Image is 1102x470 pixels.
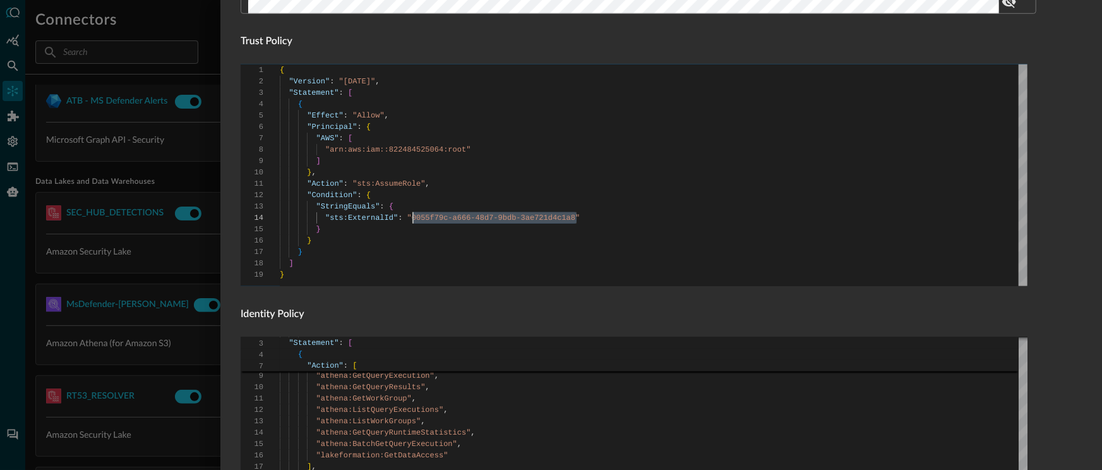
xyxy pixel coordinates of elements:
span: : [339,88,344,97]
span: { [366,123,371,131]
span: , [457,440,462,449]
span: } [298,248,302,256]
span: , [385,111,389,120]
span: : [344,111,348,120]
div: 9 [241,155,263,167]
span: } [280,270,284,279]
span: [ [348,339,352,347]
div: 2 [241,76,263,87]
span: "arn:aws:iam::822484525064:root" [325,145,470,154]
div: 1 [241,64,263,76]
span: } [316,225,321,234]
div: 5 [241,110,263,121]
span: : [344,361,348,370]
span: "0055f79c-a666-48d7-9bdb-3ae721d4c1a8" [407,214,580,222]
span: [ [348,134,352,143]
span: : [357,191,361,200]
span: , [425,179,429,188]
div: 12 [241,190,263,201]
span: "lakeformation:GetDataAccess" [316,451,448,460]
span: "athena:GetQueryExecution" [316,371,434,380]
span: , [470,428,475,437]
span: : [398,214,402,222]
span: : [380,202,384,211]
span: { [389,202,393,211]
h4: Identity Policy [241,307,1036,322]
h4: Trust Policy [241,34,1036,49]
div: 14 [241,212,263,224]
span: , [421,417,425,426]
span: , [443,406,448,414]
span: , [311,168,316,177]
div: 17 [241,246,263,258]
div: 10 [241,382,263,393]
div: 9 [241,370,263,382]
div: 12 [241,404,263,416]
span: , [425,383,429,392]
div: 6 [241,121,263,133]
div: 16 [241,235,263,246]
div: 11 [241,178,263,190]
span: "Statement" [289,88,338,97]
span: "athena:GetQueryRuntimeStatistics" [316,428,471,437]
span: } [307,236,311,245]
span: "StringEquals" [316,202,380,211]
span: "athena:BatchGetQueryExecution" [316,440,457,449]
div: 10 [241,167,263,178]
span: ] [316,157,321,166]
span: : [339,134,344,143]
span: "[DATE]" [339,77,376,86]
span: "AWS" [316,134,339,143]
span: "Action" [307,179,344,188]
span: { [298,350,302,359]
span: , [375,77,380,86]
span: : [330,77,334,86]
div: 16 [241,450,263,461]
span: "Principal" [307,123,357,131]
span: "athena:ListWorkGroups" [316,417,421,426]
span: , [412,394,416,403]
span: } [307,168,311,177]
div: 18 [241,258,263,269]
span: { [280,66,284,75]
span: , [434,371,439,380]
span: "Statement" [289,339,338,347]
span: : [357,123,361,131]
div: 15 [241,224,263,235]
div: 13 [241,416,263,427]
div: 3 [241,87,263,99]
span: [ [348,88,352,97]
span: : [344,179,348,188]
span: "athena:ListQueryExecutions" [316,406,444,414]
span: "Action" [307,361,344,370]
span: : [339,339,344,347]
span: [ [352,361,357,370]
span: "sts:AssumeRole" [352,179,425,188]
span: "Condition" [307,191,357,200]
span: ] [289,259,293,268]
span: "athena:GetWorkGroup" [316,394,412,403]
span: { [298,100,302,109]
span: 3 [241,338,263,349]
div: 13 [241,201,263,212]
span: "Allow" [352,111,384,120]
span: "Effect" [307,111,344,120]
span: 4 [241,349,263,361]
div: 15 [241,438,263,450]
div: 8 [241,144,263,155]
span: "athena:GetQueryResults" [316,383,426,392]
div: 19 [241,269,263,280]
span: "Version" [289,77,330,86]
div: 11 [241,393,263,404]
span: { [366,191,371,200]
div: 7 [241,133,263,144]
span: 7 [241,361,263,372]
div: 14 [241,427,263,438]
span: "sts:ExternalId" [325,214,398,222]
div: 4 [241,99,263,110]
